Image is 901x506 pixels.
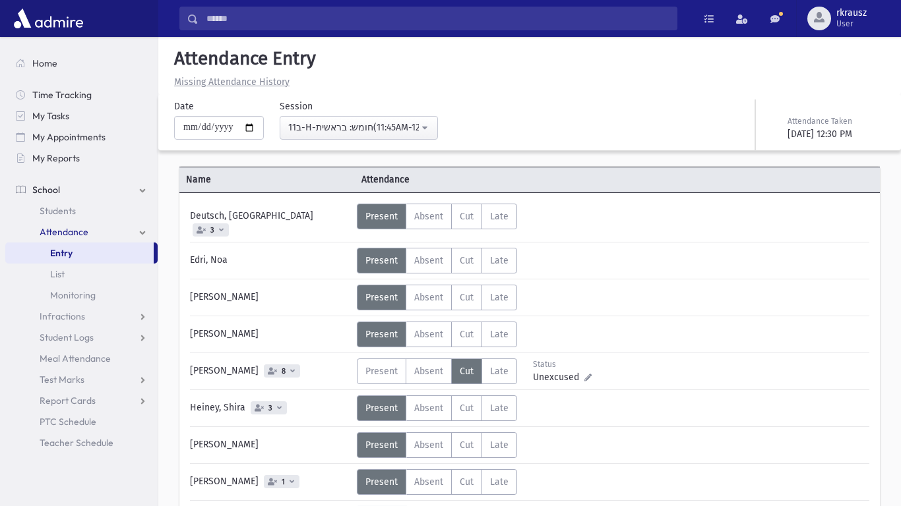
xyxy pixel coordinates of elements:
span: Time Tracking [32,89,92,101]
div: Status [533,358,592,370]
div: [PERSON_NAME] [183,285,357,310]
span: Absent [414,439,443,451]
span: 3 [266,404,275,412]
div: Edri, Noa [183,248,357,273]
div: AttTypes [357,322,517,347]
div: 11ב-H-חומש: בראשית(11:45AM-12:28PM) [288,121,419,134]
div: AttTypes [357,395,517,421]
div: Attendance Taken [788,115,883,127]
span: Late [490,255,509,266]
span: Student Logs [40,331,94,343]
span: Present [365,292,398,303]
span: Cut [460,211,474,222]
span: User [836,18,867,29]
span: Absent [414,366,443,377]
span: Name [179,173,355,186]
div: AttTypes [357,358,517,384]
a: Entry [5,242,154,264]
a: Meal Attendance [5,348,158,369]
a: Infractions [5,306,158,327]
span: Present [365,329,398,340]
span: Present [365,403,398,414]
a: Teacher Schedule [5,432,158,453]
a: PTC Schedule [5,411,158,432]
span: Late [490,329,509,340]
a: Attendance [5,221,158,242]
label: Session [280,99,313,113]
span: Present [365,366,398,377]
div: AttTypes [357,432,517,458]
span: My Tasks [32,110,69,122]
div: AttTypes [357,285,517,310]
span: Absent [414,329,443,340]
span: Cut [460,403,474,414]
span: List [50,268,65,280]
div: [PERSON_NAME] [183,322,357,347]
div: [PERSON_NAME] [183,432,357,458]
div: [DATE] 12:30 PM [788,127,883,141]
div: Deutsch, [GEOGRAPHIC_DATA] [183,204,357,237]
span: Absent [414,292,443,303]
span: 1 [279,478,288,486]
a: Test Marks [5,369,158,390]
span: Teacher Schedule [40,437,113,449]
span: Late [490,476,509,488]
label: Date [174,99,194,113]
span: Attendance [40,226,88,238]
span: Cut [460,292,474,303]
span: Cut [460,439,474,451]
span: Unexcused [533,370,584,384]
a: Students [5,200,158,221]
span: Attendance [355,173,530,186]
span: PTC Schedule [40,416,96,428]
input: Search [199,7,677,30]
span: Cut [460,329,474,340]
span: Infractions [40,310,85,322]
a: My Appointments [5,126,158,148]
span: Late [490,366,509,377]
u: Missing Attendance History [174,76,290,88]
a: My Tasks [5,105,158,126]
div: AttTypes [357,248,517,273]
span: 8 [279,367,288,376]
div: [PERSON_NAME] [183,358,357,384]
img: AdmirePro [11,5,86,32]
span: Present [365,255,398,266]
span: Monitoring [50,289,96,301]
span: Entry [50,247,73,259]
span: Students [40,205,76,217]
div: AttTypes [357,204,517,229]
span: Present [365,476,398,488]
span: Cut [460,476,474,488]
span: Test Marks [40,374,84,385]
button: 11ב-H-חומש: בראשית(11:45AM-12:28PM) [280,116,438,140]
span: My Appointments [32,131,106,143]
span: Absent [414,211,443,222]
a: Monitoring [5,285,158,306]
span: My Reports [32,152,80,164]
a: Missing Attendance History [169,76,290,88]
span: 3 [208,226,217,235]
span: Absent [414,476,443,488]
div: Heiney, Shira [183,395,357,421]
span: Present [365,439,398,451]
span: Present [365,211,398,222]
div: AttTypes [357,469,517,495]
span: Late [490,211,509,222]
a: List [5,264,158,285]
a: Time Tracking [5,84,158,105]
a: Report Cards [5,390,158,411]
span: Late [490,439,509,451]
span: Late [490,292,509,303]
span: Meal Attendance [40,352,111,364]
span: Report Cards [40,395,96,407]
a: School [5,179,158,200]
a: Student Logs [5,327,158,348]
h5: Attendance Entry [169,47,890,70]
span: School [32,184,60,196]
div: [PERSON_NAME] [183,469,357,495]
a: Home [5,53,158,74]
span: Home [32,57,57,69]
span: Cut [460,255,474,266]
span: Absent [414,403,443,414]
